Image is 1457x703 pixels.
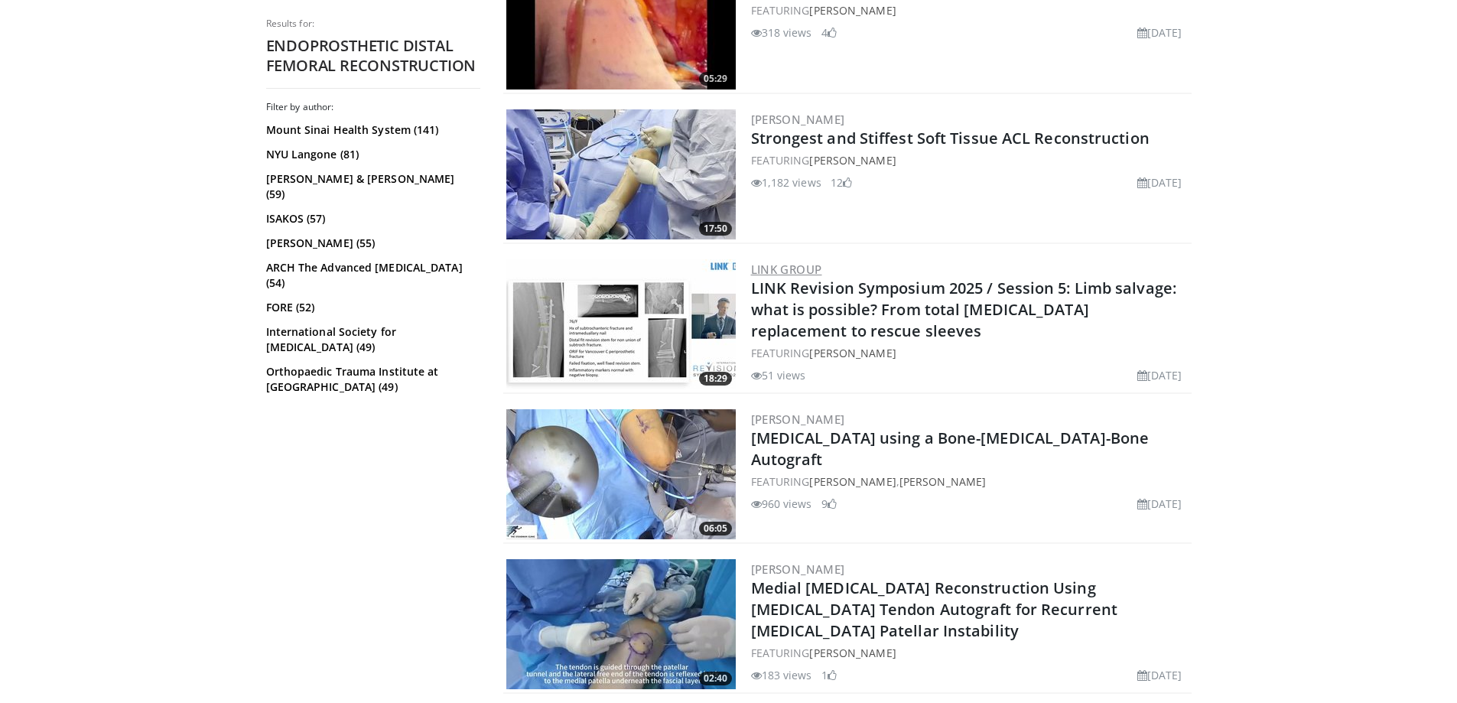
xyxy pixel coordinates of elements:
[699,522,732,535] span: 06:05
[506,559,736,689] a: 02:40
[1137,367,1182,383] li: [DATE]
[266,36,480,76] h2: ENDOPROSTHETIC DISTAL FEMORAL RECONSTRUCTION
[266,171,476,202] a: [PERSON_NAME] & [PERSON_NAME] (59)
[751,578,1118,641] a: Medial [MEDICAL_DATA] Reconstruction Using [MEDICAL_DATA] Tendon Autograft for Recurrent [MEDICAL...
[1137,496,1182,512] li: [DATE]
[809,3,896,18] a: [PERSON_NAME]
[821,496,837,512] li: 9
[751,2,1189,18] div: FEATURING
[1137,667,1182,683] li: [DATE]
[751,112,845,127] a: [PERSON_NAME]
[751,561,845,577] a: [PERSON_NAME]
[506,109,736,239] a: 17:50
[266,211,476,226] a: ISAKOS (57)
[751,667,812,683] li: 183 views
[809,646,896,660] a: [PERSON_NAME]
[266,364,476,395] a: Orthopaedic Trauma Institute at [GEOGRAPHIC_DATA] (49)
[831,174,852,190] li: 12
[266,101,480,113] h3: Filter by author:
[266,147,476,162] a: NYU Langone (81)
[506,109,736,239] img: 6c64878e-15ae-4491-883a-8f140a5aa01c.300x170_q85_crop-smart_upscale.jpg
[266,260,476,291] a: ARCH The Advanced [MEDICAL_DATA] (54)
[751,412,845,427] a: [PERSON_NAME]
[751,645,1189,661] div: FEATURING
[699,72,732,86] span: 05:29
[506,259,736,389] img: cc288bf3-a1fa-4896-92c4-d329ac39a7f3.300x170_q85_crop-smart_upscale.jpg
[266,18,480,30] p: Results for:
[751,345,1189,361] div: FEATURING
[809,346,896,360] a: [PERSON_NAME]
[751,428,1150,470] a: [MEDICAL_DATA] using a Bone-[MEDICAL_DATA]-Bone Autograft
[751,24,812,41] li: 318 views
[506,259,736,389] a: 18:29
[751,152,1189,168] div: FEATURING
[751,128,1150,148] a: Strongest and Stiffest Soft Tissue ACL Reconstruction
[821,667,837,683] li: 1
[1137,24,1182,41] li: [DATE]
[266,236,476,251] a: [PERSON_NAME] (55)
[266,122,476,138] a: Mount Sinai Health System (141)
[699,372,732,386] span: 18:29
[699,672,732,685] span: 02:40
[821,24,837,41] li: 4
[751,262,822,277] a: LINK Group
[751,174,821,190] li: 1,182 views
[751,278,1177,341] a: LINK Revision Symposium 2025 / Session 5: Limb salvage: what is possible? From total [MEDICAL_DAT...
[506,409,736,539] img: 5499d7eb-ed9c-4cb5-9640-b02f1af2976d.300x170_q85_crop-smart_upscale.jpg
[1137,174,1182,190] li: [DATE]
[266,300,476,315] a: FORE (52)
[751,474,1189,490] div: FEATURING ,
[809,153,896,168] a: [PERSON_NAME]
[751,367,806,383] li: 51 views
[506,559,736,689] img: 85872296-369f-4d0a-93b9-06439e7151c3.300x170_q85_crop-smart_upscale.jpg
[506,409,736,539] a: 06:05
[751,496,812,512] li: 960 views
[266,324,476,355] a: International Society for [MEDICAL_DATA] (49)
[899,474,986,489] a: [PERSON_NAME]
[699,222,732,236] span: 17:50
[809,474,896,489] a: [PERSON_NAME]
